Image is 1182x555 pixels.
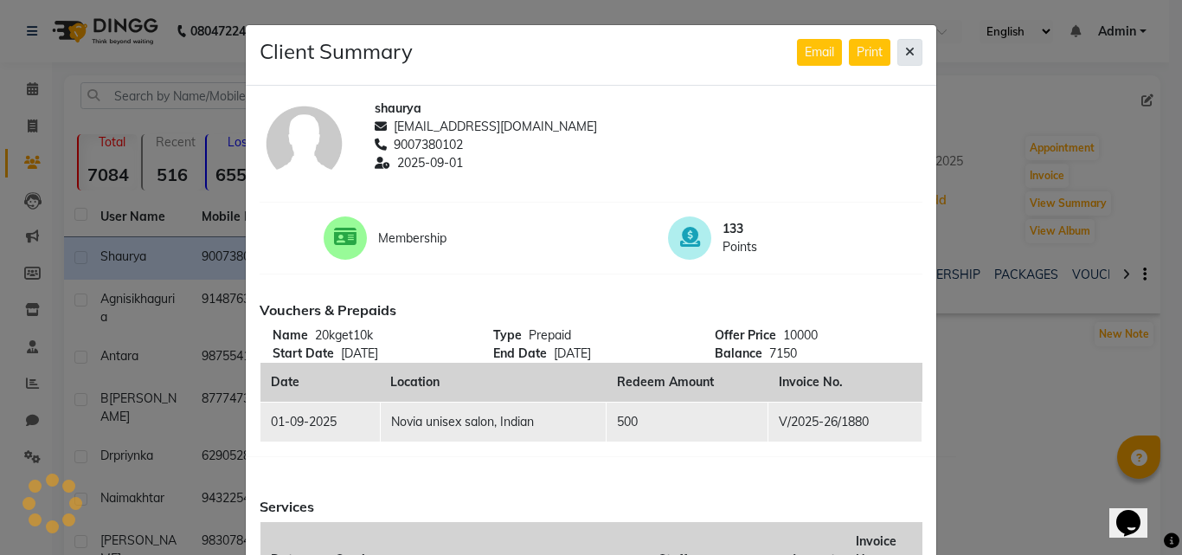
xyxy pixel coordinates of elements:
span: Membership [378,229,514,248]
span: [EMAIL_ADDRESS][DOMAIN_NAME] [394,118,597,136]
span: 7150 [769,345,797,361]
h6: Services [260,499,922,515]
span: End Date [493,345,547,363]
span: Balance [715,345,762,363]
span: [DATE] [341,345,378,361]
span: 10000 [783,327,818,343]
span: 20kget10k [315,327,373,343]
iframe: chat widget [1109,486,1165,538]
th: Location [380,363,606,403]
span: 2025-09-01 [397,154,463,172]
span: Prepaid [529,327,571,343]
span: 9007380102 [394,136,463,154]
th: Invoice No. [768,363,922,403]
span: Offer Price [715,326,776,345]
td: 01-09-2025 [260,402,381,442]
span: shaurya [375,100,421,118]
span: Type [493,326,522,345]
td: V/2025-26/1880 [768,402,922,442]
button: Email [797,39,842,66]
th: Date [260,363,381,403]
span: Start Date [273,345,334,363]
h6: Vouchers & Prepaids [260,302,922,319]
span: 133 [723,220,858,238]
td: Novia unisex salon, Indian [380,402,606,442]
td: 500 [607,402,768,442]
button: Print [849,39,890,66]
h4: Client Summary [260,39,413,64]
span: Name [273,326,308,345]
span: Points [723,238,858,256]
span: Email [805,44,834,60]
th: Redeem Amount [607,363,768,403]
span: [DATE] [554,345,591,361]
